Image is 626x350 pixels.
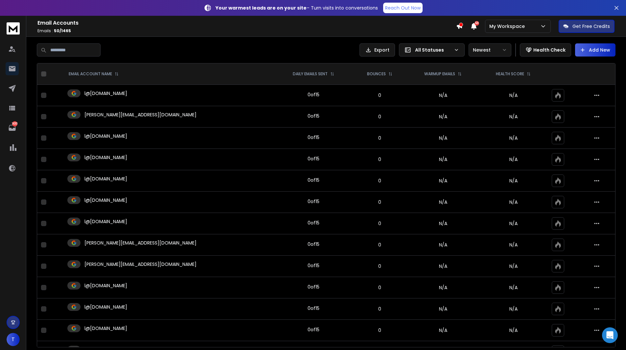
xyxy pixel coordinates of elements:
p: 0 [357,113,403,120]
div: 0 of 15 [308,220,319,226]
td: N/A [407,277,479,298]
p: l@[DOMAIN_NAME] [84,304,127,310]
button: Get Free Credits [559,20,614,33]
p: N/A [483,327,544,334]
a: Reach Out Now [383,3,423,13]
p: 0 [357,263,403,269]
td: N/A [407,256,479,277]
p: N/A [483,242,544,248]
p: Health Check [533,47,566,53]
p: N/A [483,113,544,120]
p: [PERSON_NAME][EMAIL_ADDRESS][DOMAIN_NAME] [84,261,197,268]
p: [PERSON_NAME][EMAIL_ADDRESS][DOMAIN_NAME] [84,111,197,118]
div: 0 of 15 [308,177,319,183]
div: 0 of 15 [308,305,319,312]
div: 0 of 15 [308,134,319,141]
td: N/A [407,320,479,341]
p: BOUNCES [367,71,386,77]
strong: Your warmest leads are on your site [216,5,307,11]
span: 50 [475,21,479,26]
td: N/A [407,149,479,170]
p: WARMUP EMAILS [424,71,455,77]
div: 0 of 15 [308,284,319,290]
div: EMAIL ACCOUNT NAME [69,71,119,77]
button: Export [359,43,395,57]
p: 0 [357,177,403,184]
p: N/A [483,220,544,227]
p: l@[DOMAIN_NAME] [84,282,127,289]
td: N/A [407,85,479,106]
p: 0 [357,242,403,248]
div: 0 of 15 [308,155,319,162]
p: 0 [357,156,403,163]
p: l@[DOMAIN_NAME] [84,218,127,225]
p: [PERSON_NAME][EMAIL_ADDRESS][DOMAIN_NAME] [84,240,197,246]
p: N/A [483,156,544,163]
p: DAILY EMAILS SENT [293,71,328,77]
div: 0 of 15 [308,198,319,205]
span: 50 / 1465 [54,28,71,34]
div: 0 of 15 [308,91,319,98]
p: N/A [483,306,544,312]
td: N/A [407,298,479,320]
p: N/A [483,92,544,99]
button: Add New [575,43,615,57]
p: l@[DOMAIN_NAME] [84,90,127,97]
p: 0 [357,306,403,312]
p: 1430 [12,121,17,127]
p: Emails : [37,28,456,34]
td: N/A [407,213,479,234]
p: My Workspace [489,23,527,30]
h1: Email Accounts [37,19,456,27]
p: N/A [483,284,544,291]
p: l@[DOMAIN_NAME] [84,154,127,161]
p: Reach Out Now [385,5,421,11]
td: N/A [407,170,479,192]
a: 1430 [6,121,19,134]
button: Newest [469,43,511,57]
p: All Statuses [415,47,451,53]
div: Open Intercom Messenger [602,327,618,343]
p: – Turn visits into conversations [216,5,378,11]
td: N/A [407,192,479,213]
p: l@[DOMAIN_NAME] [84,133,127,139]
td: N/A [407,234,479,256]
p: 0 [357,220,403,227]
div: 0 of 15 [308,262,319,269]
p: 0 [357,92,403,99]
button: Health Check [520,43,571,57]
button: T [7,333,20,346]
p: N/A [483,263,544,269]
p: 0 [357,199,403,205]
p: N/A [483,177,544,184]
p: 0 [357,327,403,334]
p: 0 [357,284,403,291]
p: l@[DOMAIN_NAME] [84,325,127,332]
div: 0 of 15 [308,241,319,247]
p: l@[DOMAIN_NAME] [84,197,127,203]
td: N/A [407,128,479,149]
p: Get Free Credits [572,23,610,30]
div: 0 of 15 [308,113,319,119]
p: HEALTH SCORE [496,71,524,77]
p: l@[DOMAIN_NAME] [84,175,127,182]
p: N/A [483,199,544,205]
p: N/A [483,135,544,141]
td: N/A [407,106,479,128]
div: 0 of 15 [308,326,319,333]
img: logo [7,22,20,35]
p: 0 [357,135,403,141]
